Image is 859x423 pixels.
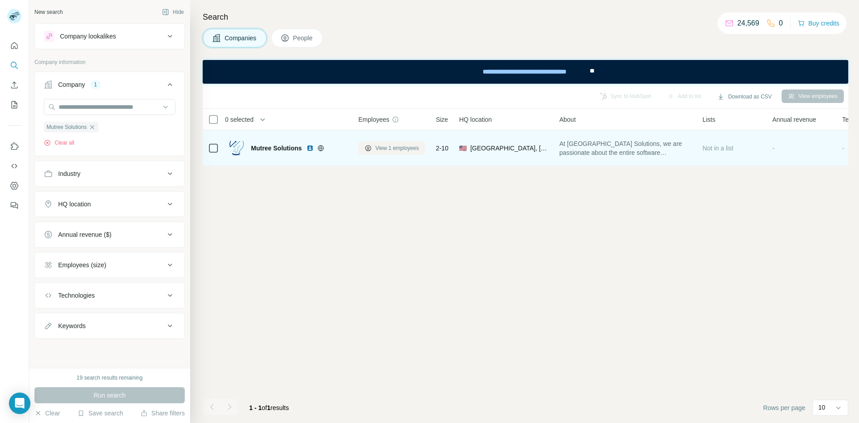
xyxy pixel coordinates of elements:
span: - [842,145,844,152]
button: Company lookalikes [35,26,184,47]
span: View 1 employees [375,144,419,152]
iframe: Banner [203,60,848,84]
button: Search [7,57,21,73]
button: Annual revenue ($) [35,224,184,245]
div: Industry [58,169,81,178]
button: Use Surfe on LinkedIn [7,138,21,154]
span: People [293,34,314,43]
span: About [559,115,576,124]
button: HQ location [35,193,184,215]
span: Not in a list [702,145,733,152]
div: Technologies [58,291,95,300]
button: Use Surfe API [7,158,21,174]
span: 0 selected [225,115,254,124]
button: Clear [34,409,60,418]
button: Technologies [35,285,184,306]
button: Dashboard [7,178,21,194]
div: Annual revenue ($) [58,230,111,239]
span: results [249,404,289,411]
span: Employees [358,115,389,124]
div: 1 [90,81,101,89]
span: At [GEOGRAPHIC_DATA] Solutions, we are passionate about the entire software development cycle. We... [559,139,692,157]
p: Company information [34,58,185,66]
button: Clear all [44,139,74,147]
h4: Search [203,11,848,23]
span: [GEOGRAPHIC_DATA], [US_STATE] [470,144,549,153]
button: Enrich CSV [7,77,21,93]
button: Save search [77,409,123,418]
button: Share filters [140,409,185,418]
span: 2-10 [436,144,448,153]
p: 10 [818,403,825,412]
span: Mutree Solutions [47,123,87,131]
button: View 1 employees [358,141,425,155]
button: Quick start [7,38,21,54]
button: Keywords [35,315,184,337]
span: Lists [702,115,715,124]
div: Open Intercom Messenger [9,393,30,414]
p: 24,569 [737,18,759,29]
span: Mutree Solutions [251,144,302,153]
div: New search [34,8,63,16]
span: of [262,404,267,411]
span: Rows per page [763,403,805,412]
div: HQ location [58,200,91,209]
img: Logo of Mutree Solutions [230,141,244,155]
div: Employees (size) [58,261,106,269]
button: Employees (size) [35,254,184,276]
p: 0 [779,18,783,29]
span: 🇺🇸 [459,144,467,153]
span: 1 - 1 [249,404,262,411]
button: Feedback [7,197,21,214]
button: Download as CSV [711,90,778,103]
span: 1 [267,404,271,411]
span: - [772,145,774,152]
div: 19 search results remaining [77,374,142,382]
button: Hide [156,5,190,19]
div: Company lookalikes [60,32,116,41]
img: LinkedIn logo [306,145,314,152]
span: HQ location [459,115,492,124]
button: Industry [35,163,184,184]
button: My lists [7,97,21,113]
span: Companies [225,34,257,43]
button: Buy credits [798,17,839,30]
span: Size [436,115,448,124]
div: Company [58,80,85,89]
button: Company1 [35,74,184,99]
div: Keywords [58,321,85,330]
span: Annual revenue [772,115,816,124]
